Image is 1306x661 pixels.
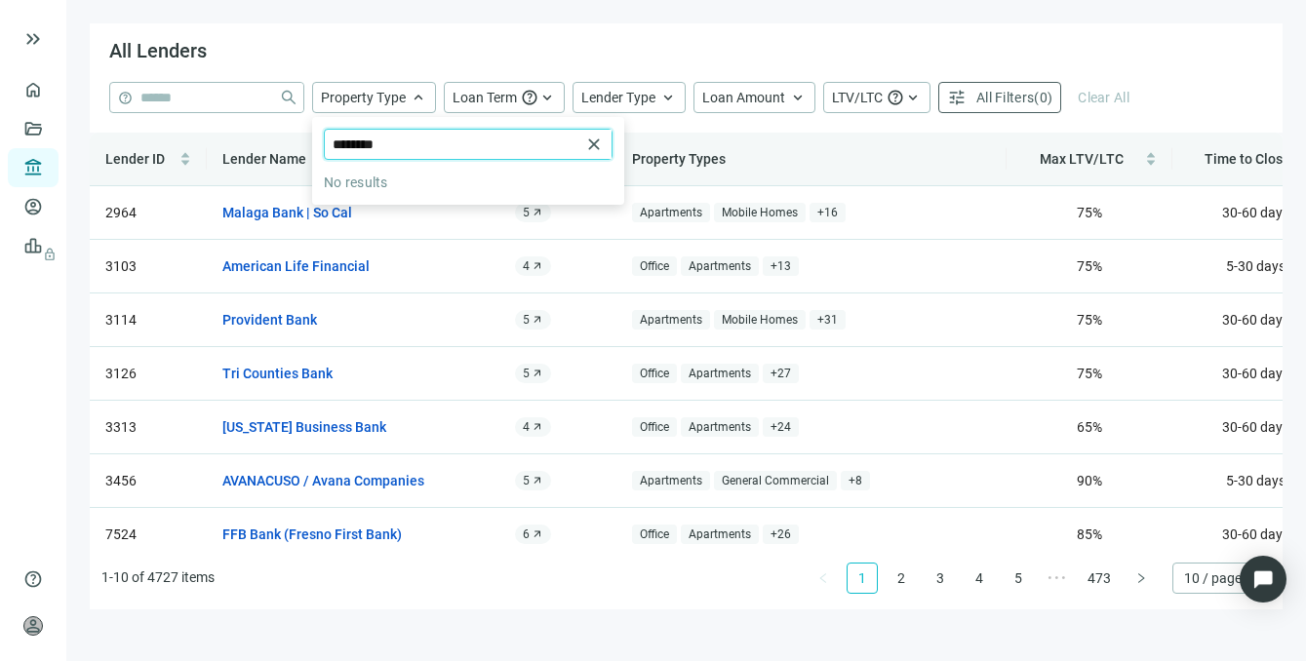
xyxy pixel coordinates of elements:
span: keyboard_arrow_up [538,89,556,106]
span: 75 % [1077,205,1102,220]
span: 85 % [1077,526,1102,542]
div: Open Intercom Messenger [1240,556,1286,603]
span: 5 [523,473,530,488]
a: 473 [1082,564,1117,593]
td: 3313 [90,401,207,454]
button: keyboard_double_arrow_right [21,27,45,51]
span: Lender Name [222,151,306,167]
span: Mobile Homes [714,203,806,223]
button: right [1126,563,1157,594]
span: 4 [523,258,530,274]
td: 3126 [90,347,207,401]
span: Apartments [632,471,710,491]
span: Apartments [681,525,759,545]
span: 5 [523,312,530,328]
a: AVANACUSO / Avana Companies [222,470,424,491]
span: + 8 [841,471,870,491]
li: 5 [1003,563,1034,594]
td: 2964 [90,186,207,240]
span: + 13 [763,256,799,277]
span: + 24 [763,417,799,438]
span: Apartments [681,256,759,277]
span: Office [632,417,677,438]
span: arrow_outward [532,421,543,433]
li: 3 [925,563,956,594]
span: help [521,89,538,106]
span: help [23,569,43,589]
span: Office [632,256,677,277]
span: + 26 [763,525,799,545]
li: 473 [1081,563,1118,594]
span: Time to Close [1205,151,1290,167]
span: All Filters [976,90,1034,105]
span: Apartments [632,310,710,330]
span: 75 % [1077,366,1102,381]
a: 3 [926,564,955,593]
span: Lender Type [581,90,655,105]
span: 5 [523,366,530,381]
span: person [23,616,43,636]
li: Next 5 Pages [1042,563,1073,594]
span: ( 0 ) [1034,90,1052,105]
span: keyboard_arrow_up [410,89,427,106]
span: 10 / page [1184,564,1259,593]
a: 4 [965,564,994,593]
span: Office [632,364,677,384]
td: 3114 [90,293,207,347]
span: 5 [523,205,530,220]
a: Tri Counties Bank [222,363,333,384]
td: 3456 [90,454,207,508]
span: 4 [523,419,530,435]
span: close [584,135,604,154]
a: 1 [848,564,877,593]
span: left [817,572,829,584]
span: All Lenders [109,39,207,62]
span: Loan Amount [702,90,785,105]
span: arrow_outward [532,314,543,326]
span: 6 [523,526,530,542]
span: arrow_outward [532,368,543,379]
div: Page Size [1172,563,1271,594]
a: 2 [887,564,916,593]
span: keyboard_arrow_up [904,89,922,106]
span: Lender ID [105,151,165,167]
span: arrow_outward [532,528,543,540]
button: Clear All [1069,82,1138,113]
span: LTV/LTC [832,90,883,105]
span: arrow_outward [532,260,543,272]
li: 1 [847,563,878,594]
a: 5 [1004,564,1033,593]
li: Previous Page [808,563,839,594]
span: arrow_outward [532,475,543,486]
article: No results [312,160,624,205]
span: 90 % [1077,473,1102,488]
span: 75 % [1077,258,1102,274]
span: Apartments [681,417,759,438]
li: 1-10 of 4727 items [101,563,215,594]
span: + 16 [810,203,846,223]
span: Max LTV/LTC [1040,151,1124,167]
span: Apartments [681,364,759,384]
span: Office [632,525,677,545]
a: Provident Bank [222,309,317,330]
span: + 27 [763,364,799,384]
li: 2 [886,563,917,594]
li: Next Page [1126,563,1157,594]
a: [US_STATE] Business Bank [222,416,386,438]
span: Apartments [632,203,710,223]
span: Property Types [632,151,726,167]
span: + 31 [810,310,846,330]
td: 7524 [90,508,207,562]
span: arrow_outward [532,207,543,218]
span: keyboard_arrow_up [789,89,807,106]
span: ••• [1042,563,1073,594]
td: 3103 [90,240,207,293]
a: American Life Financial [222,255,370,277]
span: 65 % [1077,419,1102,435]
span: Mobile Homes [714,310,806,330]
span: help [118,91,133,105]
span: Loan Term [453,90,517,105]
span: 75 % [1077,312,1102,328]
span: right [1135,572,1147,584]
